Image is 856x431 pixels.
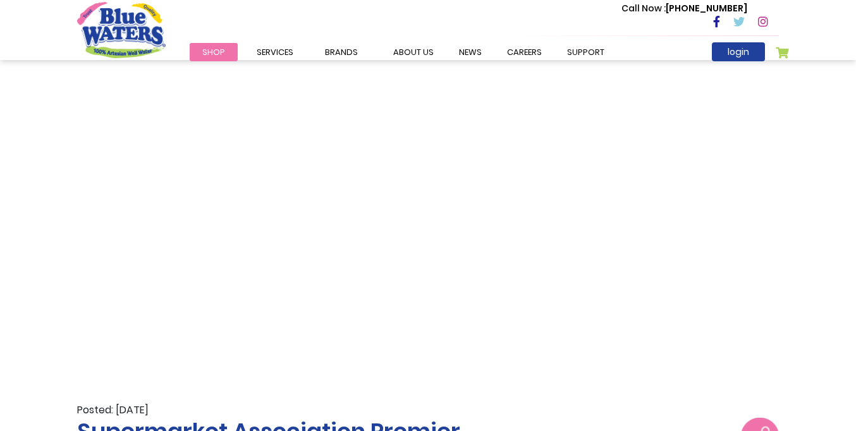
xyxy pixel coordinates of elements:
span: Shop [202,46,225,58]
a: News [446,43,494,61]
span: News/ [77,60,779,208]
a: about us [381,43,446,61]
h1: News Detail [77,208,779,344]
a: support [554,43,617,61]
span: Posted: [77,403,113,417]
a: login [712,42,765,61]
span: Services [257,46,293,58]
span: Brands [325,46,358,58]
a: store logo [77,2,166,58]
span: Call Now : [621,2,666,15]
p: [PHONE_NUMBER] [621,2,747,15]
span: [DATE] [116,403,149,417]
a: careers [494,43,554,61]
